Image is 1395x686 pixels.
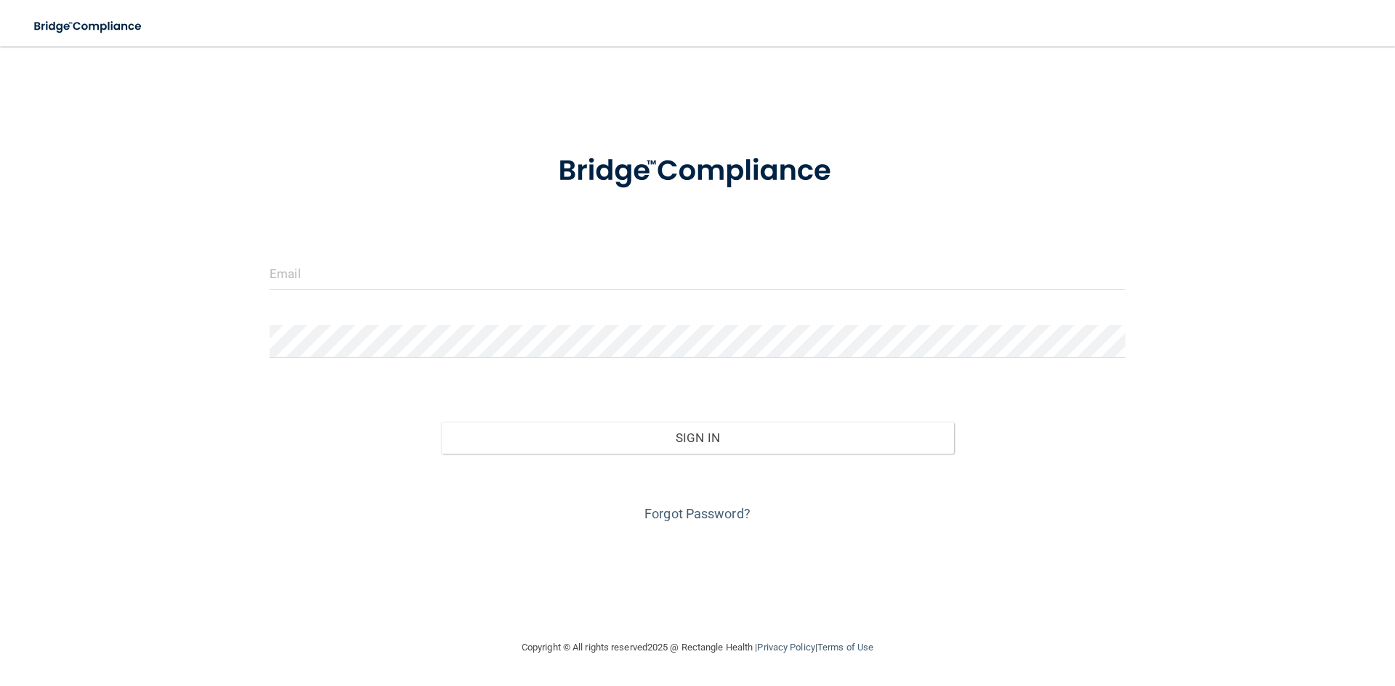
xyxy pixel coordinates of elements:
[528,134,867,209] img: bridge_compliance_login_screen.278c3ca4.svg
[270,257,1125,290] input: Email
[441,422,955,454] button: Sign In
[644,506,751,521] a: Forgot Password?
[22,12,155,41] img: bridge_compliance_login_screen.278c3ca4.svg
[432,624,963,671] div: Copyright © All rights reserved 2025 @ Rectangle Health | |
[817,642,873,653] a: Terms of Use
[757,642,814,653] a: Privacy Policy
